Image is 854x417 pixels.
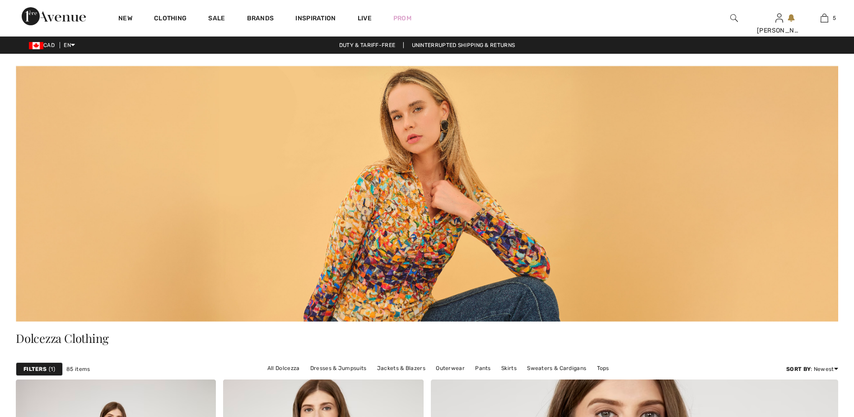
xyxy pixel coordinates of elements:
[523,362,591,374] a: Sweaters & Cardigans
[29,42,58,48] span: CAD
[208,14,225,24] a: Sale
[497,362,521,374] a: Skirts
[247,14,274,24] a: Brands
[16,65,838,322] img: Dolcezza Clothing - Canada | Shop Artistic Fashion Online at 1ère Avenue
[64,42,75,48] span: EN
[154,14,187,24] a: Clothing
[49,365,55,373] span: 1
[16,330,109,346] span: Dolcezza Clothing
[833,14,836,22] span: 5
[306,362,371,374] a: Dresses & Jumpsuits
[22,7,86,25] img: 1ère Avenue
[66,365,90,373] span: 85 items
[431,362,469,374] a: Outerwear
[821,13,828,23] img: My Bag
[802,13,846,23] a: 5
[263,362,304,374] a: All Dolcezza
[295,14,336,24] span: Inspiration
[393,14,411,23] a: Prom
[373,362,430,374] a: Jackets & Blazers
[786,365,838,373] div: : Newest
[757,26,801,35] div: [PERSON_NAME]
[775,13,783,23] img: My Info
[775,14,783,22] a: Sign In
[118,14,132,24] a: New
[730,13,738,23] img: search the website
[797,349,845,372] iframe: Opens a widget where you can chat to one of our agents
[358,14,372,23] a: Live
[29,42,43,49] img: Canadian Dollar
[471,362,495,374] a: Pants
[23,365,47,373] strong: Filters
[593,362,614,374] a: Tops
[786,366,811,372] strong: Sort By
